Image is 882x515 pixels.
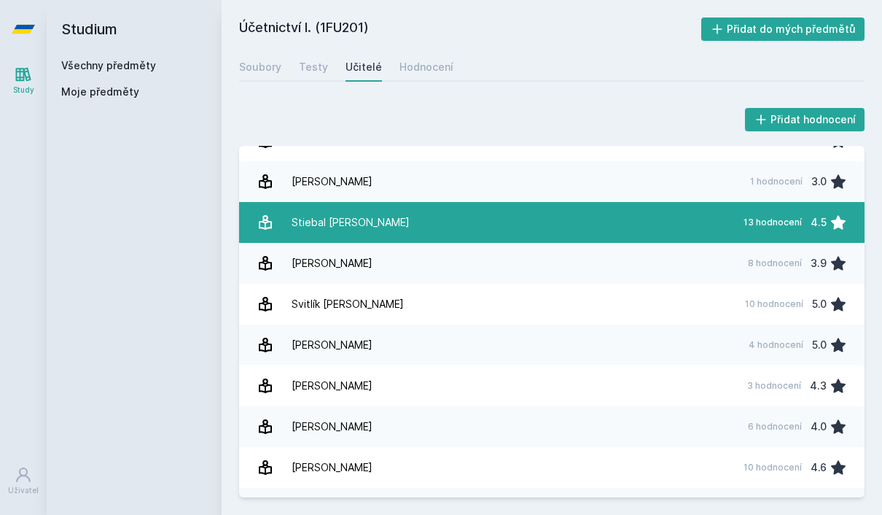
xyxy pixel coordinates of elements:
[811,453,827,482] div: 4.6
[748,257,802,269] div: 8 hodnocení
[346,60,382,74] div: Učitelé
[701,18,865,41] button: Přidat do mých předmětů
[239,365,865,406] a: [PERSON_NAME] 3 hodnocení 4.3
[811,208,827,237] div: 4.5
[239,447,865,488] a: [PERSON_NAME] 10 hodnocení 4.6
[292,167,372,196] div: [PERSON_NAME]
[239,325,865,365] a: [PERSON_NAME] 4 hodnocení 5.0
[745,298,803,310] div: 10 hodnocení
[239,60,281,74] div: Soubory
[239,243,865,284] a: [PERSON_NAME] 8 hodnocení 3.9
[750,176,803,187] div: 1 hodnocení
[292,290,404,319] div: Svitlík [PERSON_NAME]
[745,108,865,131] button: Přidat hodnocení
[292,249,372,278] div: [PERSON_NAME]
[61,59,156,71] a: Všechny předměty
[346,53,382,82] a: Učitelé
[812,330,827,360] div: 5.0
[292,330,372,360] div: [PERSON_NAME]
[3,459,44,503] a: Uživatel
[8,485,39,496] div: Uživatel
[292,453,372,482] div: [PERSON_NAME]
[810,371,827,400] div: 4.3
[811,167,827,196] div: 3.0
[3,58,44,103] a: Study
[749,339,803,351] div: 4 hodnocení
[239,406,865,447] a: [PERSON_NAME] 6 hodnocení 4.0
[239,284,865,325] a: Svitlík [PERSON_NAME] 10 hodnocení 5.0
[748,421,802,433] div: 6 hodnocení
[811,412,827,441] div: 4.0
[811,249,827,278] div: 3.9
[399,60,453,74] div: Hodnocení
[61,85,139,99] span: Moje předměty
[239,18,701,41] h2: Účetnictví I. (1FU201)
[13,85,34,96] div: Study
[292,208,410,237] div: Stiebal [PERSON_NAME]
[299,60,328,74] div: Testy
[744,462,802,473] div: 10 hodnocení
[812,290,827,319] div: 5.0
[747,380,801,392] div: 3 hodnocení
[399,53,453,82] a: Hodnocení
[292,371,372,400] div: [PERSON_NAME]
[239,202,865,243] a: Stiebal [PERSON_NAME] 13 hodnocení 4.5
[299,53,328,82] a: Testy
[744,217,802,228] div: 13 hodnocení
[292,412,372,441] div: [PERSON_NAME]
[239,53,281,82] a: Soubory
[239,161,865,202] a: [PERSON_NAME] 1 hodnocení 3.0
